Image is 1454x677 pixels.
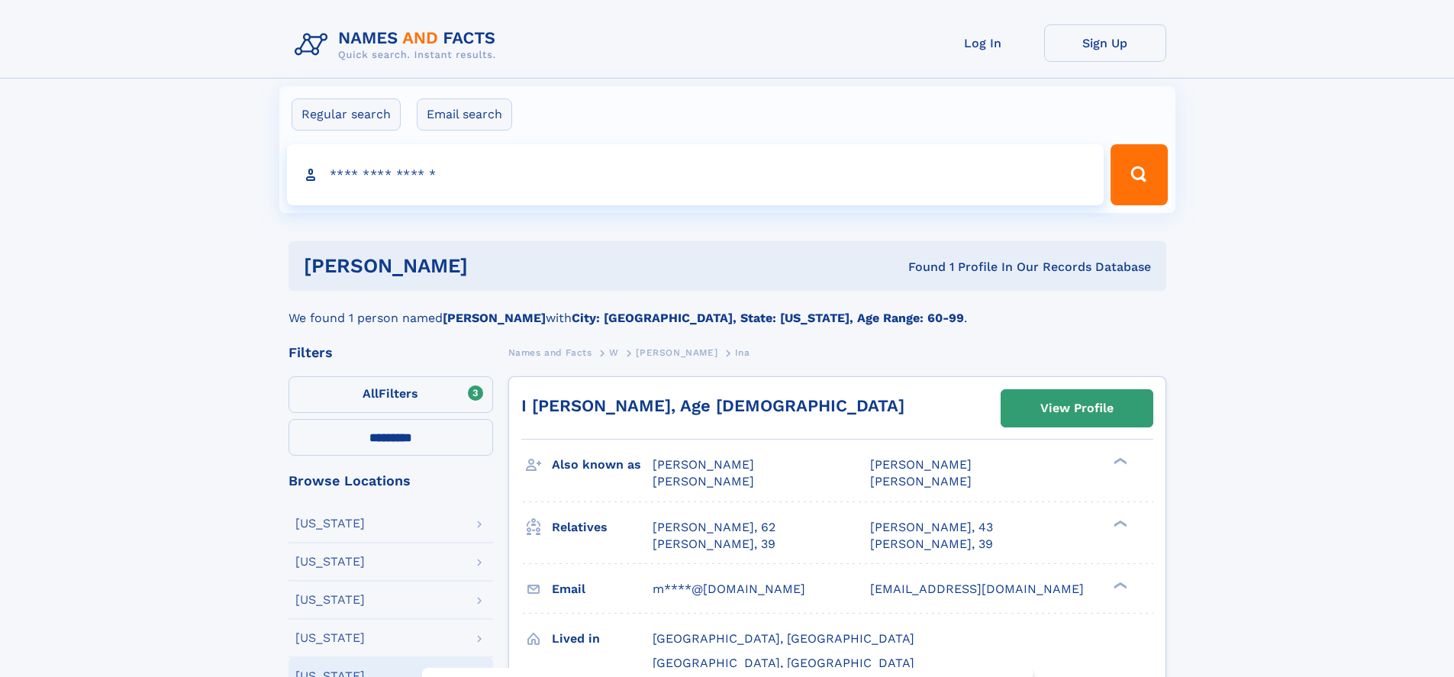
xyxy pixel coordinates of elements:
[289,346,493,359] div: Filters
[363,386,379,401] span: All
[1044,24,1166,62] a: Sign Up
[304,256,688,276] h1: [PERSON_NAME]
[289,291,1166,327] div: We found 1 person named with .
[289,376,493,413] label: Filters
[609,347,619,358] span: W
[870,582,1084,596] span: [EMAIL_ADDRESS][DOMAIN_NAME]
[636,343,717,362] a: [PERSON_NAME]
[552,576,653,602] h3: Email
[1111,144,1167,205] button: Search Button
[572,311,964,325] b: City: [GEOGRAPHIC_DATA], State: [US_STATE], Age Range: 60-99
[295,594,365,606] div: [US_STATE]
[653,631,914,646] span: [GEOGRAPHIC_DATA], [GEOGRAPHIC_DATA]
[552,626,653,652] h3: Lived in
[295,517,365,530] div: [US_STATE]
[1040,391,1114,426] div: View Profile
[295,632,365,644] div: [US_STATE]
[870,519,993,536] a: [PERSON_NAME], 43
[417,98,512,131] label: Email search
[922,24,1044,62] a: Log In
[870,474,972,488] span: [PERSON_NAME]
[653,519,775,536] a: [PERSON_NAME], 62
[609,343,619,362] a: W
[552,514,653,540] h3: Relatives
[289,24,508,66] img: Logo Names and Facts
[636,347,717,358] span: [PERSON_NAME]
[1110,580,1128,590] div: ❯
[287,144,1104,205] input: search input
[1110,456,1128,466] div: ❯
[653,474,754,488] span: [PERSON_NAME]
[1001,390,1153,427] a: View Profile
[443,311,546,325] b: [PERSON_NAME]
[870,457,972,472] span: [PERSON_NAME]
[653,457,754,472] span: [PERSON_NAME]
[688,259,1151,276] div: Found 1 Profile In Our Records Database
[295,556,365,568] div: [US_STATE]
[289,474,493,488] div: Browse Locations
[653,656,914,670] span: [GEOGRAPHIC_DATA], [GEOGRAPHIC_DATA]
[292,98,401,131] label: Regular search
[508,343,592,362] a: Names and Facts
[735,347,750,358] span: Ina
[521,396,904,415] a: I [PERSON_NAME], Age [DEMOGRAPHIC_DATA]
[552,452,653,478] h3: Also known as
[653,536,775,553] a: [PERSON_NAME], 39
[1110,518,1128,528] div: ❯
[870,536,993,553] a: [PERSON_NAME], 39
